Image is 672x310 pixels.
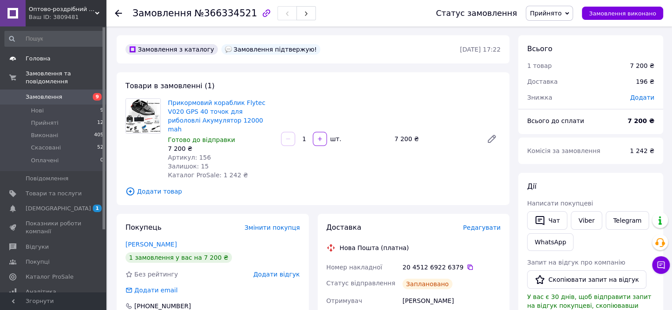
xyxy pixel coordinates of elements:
span: Скасовані [31,144,61,152]
span: Оплачені [31,157,59,164]
span: 52 [97,144,103,152]
div: 1 замовлення у вас на 7 200 ₴ [125,252,232,263]
span: Аналітика [26,288,56,296]
a: Telegram [606,211,649,230]
button: Замовлення виконано [582,7,663,20]
span: 405 [94,131,103,139]
span: [DEMOGRAPHIC_DATA] [26,205,91,213]
span: 1 товар [527,62,552,69]
span: Прийняті [31,119,58,127]
span: Доставка [327,223,361,232]
div: 7 200 ₴ [630,61,654,70]
time: [DATE] 17:22 [460,46,501,53]
div: Замовлення підтвержую! [221,44,321,55]
span: Головна [26,55,50,63]
span: Отримувач [327,297,362,304]
span: Додати товар [125,187,501,196]
div: Статус замовлення [436,9,517,18]
span: Нові [31,107,44,115]
span: Всього до сплати [527,117,584,124]
span: Оптово-роздрібний інтернет-магазин iElectronics [29,5,95,13]
span: Товари та послуги [26,190,82,198]
span: Готово до відправки [168,136,235,143]
span: Залишок: 15 [168,163,209,170]
span: Доставка [527,78,558,85]
span: Каталог ProSale: 1 242 ₴ [168,172,248,179]
span: 12 [97,119,103,127]
span: Написати покупцеві [527,200,593,207]
span: 0 [100,157,103,164]
a: [PERSON_NAME] [125,241,177,248]
a: Viber [571,211,602,230]
span: Без рейтингу [134,271,178,278]
span: Артикул: 156 [168,154,211,161]
div: 7 200 ₴ [168,144,274,153]
a: Прикормовий кораблик Flytec V020 GPS 40 точок для риболовлі Акумулятор 12000 mah [168,99,266,133]
div: Заплановано [402,279,452,289]
img: Прикормовий кораблик Flytec V020 GPS 40 точок для риболовлі Акумулятор 12000 mah [126,99,160,133]
span: Статус відправлення [327,280,395,287]
span: Знижка [527,94,552,101]
div: 7 200 ₴ [391,133,479,145]
div: Нова Пошта (платна) [338,243,411,252]
span: Виконані [31,131,58,139]
span: 1 [93,205,102,212]
a: Редагувати [483,130,501,148]
span: Додати [630,94,654,101]
span: Дії [527,182,536,190]
div: шт. [328,134,342,143]
span: Змінити покупця [245,224,300,231]
span: Замовлення [133,8,192,19]
span: Редагувати [463,224,501,231]
div: Додати email [133,286,178,295]
a: WhatsApp [527,233,573,251]
span: Запит на відгук про компанію [527,259,625,266]
div: 196 ₴ [630,72,660,91]
span: Номер накладної [327,264,383,271]
span: 1 242 ₴ [630,147,654,154]
span: Замовлення [26,93,62,101]
span: Показники роботи компанії [26,220,82,235]
span: Всього [527,45,552,53]
div: Додати email [125,286,178,295]
div: [PERSON_NAME] [401,293,502,309]
input: Пошук [4,31,104,47]
div: Замовлення з каталогу [125,44,218,55]
span: Товари в замовленні (1) [125,82,215,90]
span: Прийнято [530,10,562,17]
b: 7 200 ₴ [627,117,654,124]
span: Відгуки [26,243,49,251]
button: Чат [527,211,567,230]
button: Скопіювати запит на відгук [527,270,646,289]
div: 20 4512 6922 6379 [402,263,501,272]
span: 9 [100,107,103,115]
button: Чат з покупцем [652,256,670,274]
span: 9 [93,93,102,101]
div: Повернутися назад [115,9,122,18]
span: Повідомлення [26,175,68,183]
span: Покупець [125,223,162,232]
span: Замовлення та повідомлення [26,70,106,86]
span: Комісія за замовлення [527,147,600,154]
span: Замовлення виконано [589,10,656,17]
span: Покупці [26,258,49,266]
span: №366334521 [194,8,257,19]
div: Ваш ID: 3809481 [29,13,106,21]
img: :speech_balloon: [225,46,232,53]
span: Каталог ProSale [26,273,73,281]
span: Додати відгук [253,271,300,278]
